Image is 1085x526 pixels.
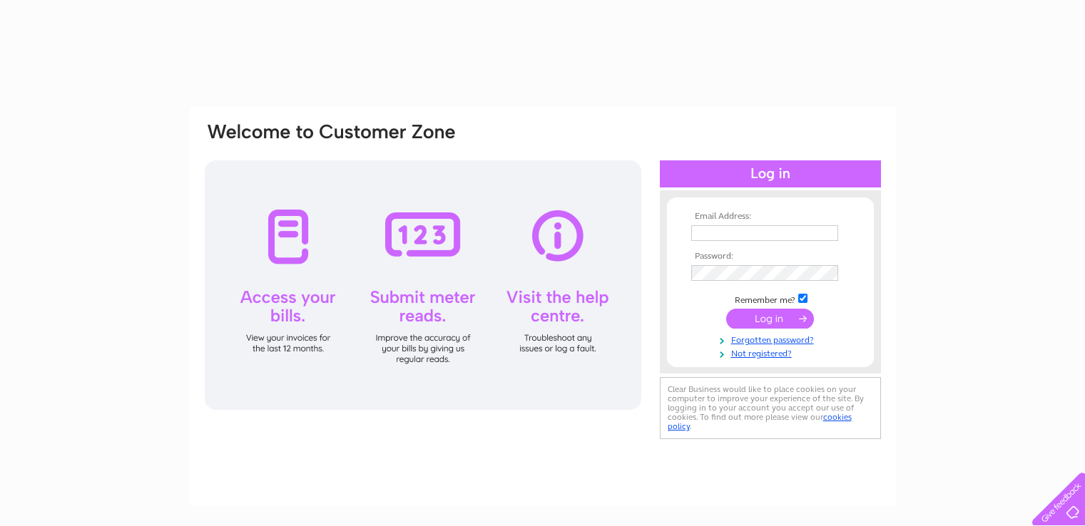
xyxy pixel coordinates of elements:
th: Email Address: [688,212,853,222]
td: Remember me? [688,292,853,306]
th: Password: [688,252,853,262]
a: cookies policy [668,412,852,431]
a: Forgotten password? [691,332,853,346]
input: Submit [726,309,814,329]
a: Not registered? [691,346,853,359]
div: Clear Business would like to place cookies on your computer to improve your experience of the sit... [660,377,881,439]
